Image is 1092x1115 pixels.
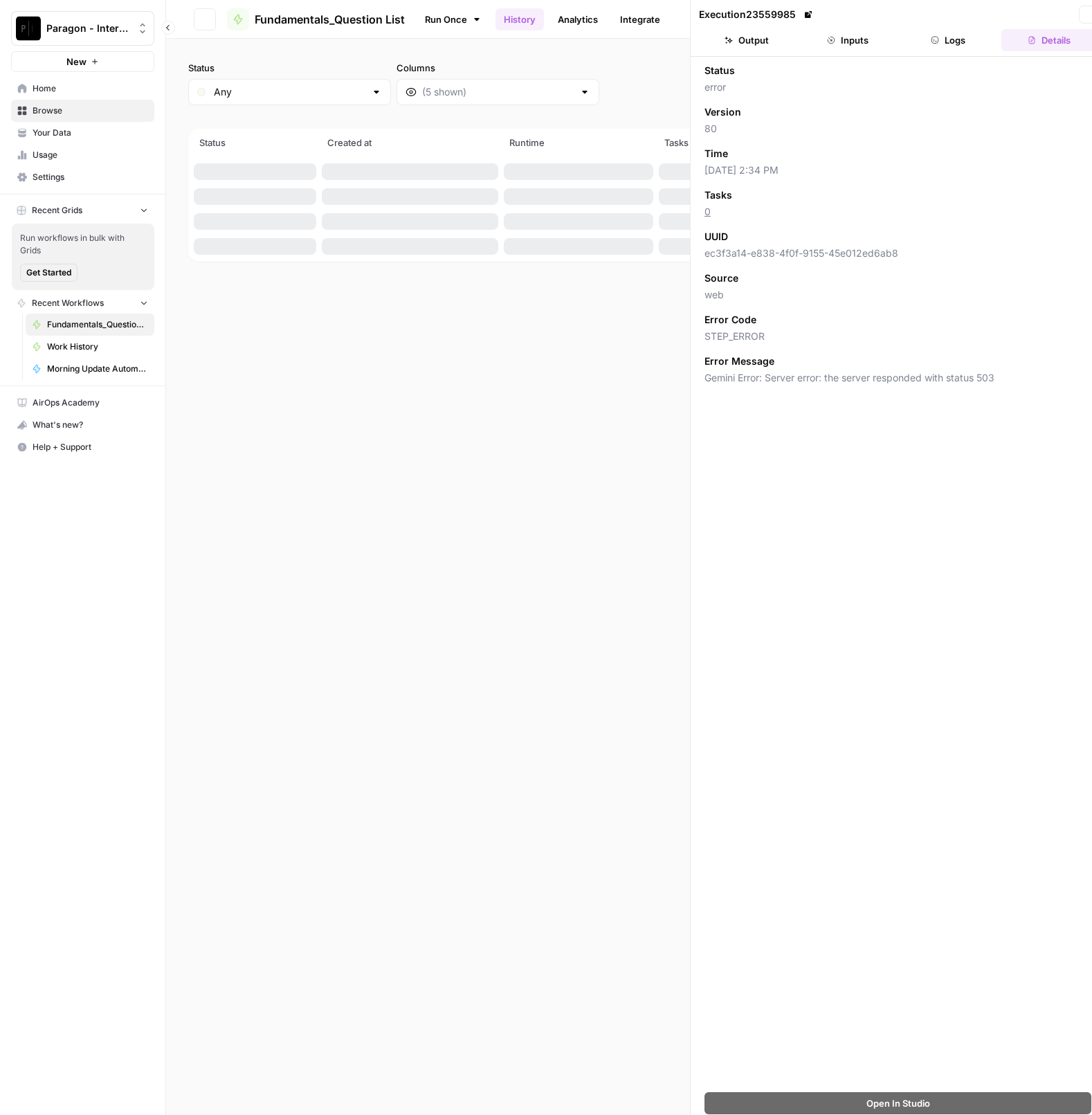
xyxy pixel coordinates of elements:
span: Status [704,64,735,78]
span: Work History [47,341,148,353]
a: History [495,8,544,30]
span: Source [704,271,738,285]
span: Gemini Error: Server error: the server responded with status 503 [704,371,1091,385]
input: (5 shown) [422,85,574,99]
button: What's new? [11,414,154,436]
button: Inputs [800,29,895,51]
span: Open In Studio [866,1096,930,1110]
span: Paragon - Internal Usage [46,21,130,35]
th: Status [191,129,319,159]
a: Analytics [549,8,606,30]
a: Fundamentals_Question List [26,314,154,336]
a: Work History [26,336,154,358]
span: ec3f3a14-e838-4f0f-9155-45e012ed6ab8 [704,246,1091,260]
span: Home [33,82,148,95]
a: Morning Update Automation [26,358,154,380]
span: Error Message [704,354,774,368]
button: Output [699,29,794,51]
button: Logs [901,29,997,51]
input: Any [214,85,365,99]
span: 80 [704,122,1091,136]
a: Your Data [11,122,154,144]
button: New [11,51,154,72]
a: Browse [11,100,154,122]
button: Open In Studio [704,1092,1091,1114]
div: What's new? [12,415,154,435]
span: Settings [33,171,148,183]
span: AirOps Academy [33,397,148,409]
a: Usage [11,144,154,166]
span: UUID [704,230,728,244]
span: web [704,288,1091,302]
div: Execution 23559985 [699,8,815,21]
span: Fundamentals_Question List [47,318,148,331]
span: Recent Workflows [32,297,104,309]
span: New [66,55,87,69]
th: Created at [319,129,501,159]
span: Run workflows in bulk with Grids [20,232,146,257]
span: Recent Grids [32,204,82,217]
span: Tasks [704,188,732,202]
span: Usage [33,149,148,161]
span: Time [704,147,728,161]
span: Help + Support [33,441,148,453]
span: error [704,80,1091,94]
a: Integrate [612,8,668,30]
th: Runtime [501,129,656,159]
a: 0 [704,206,711,217]
button: Recent Grids [11,200,154,221]
span: Fundamentals_Question List [255,11,405,28]
span: Morning Update Automation [47,363,148,375]
span: [DATE] 2:34 PM [704,163,1091,177]
label: Status [188,61,391,75]
span: STEP_ERROR [704,329,1091,343]
span: Error Code [704,313,756,327]
button: Recent Workflows [11,293,154,314]
span: Browse [33,105,148,117]
button: Workspace: Paragon - Internal Usage [11,11,154,46]
a: Home [11,78,154,100]
button: Help + Support [11,436,154,458]
a: Settings [11,166,154,188]
label: Columns [397,61,599,75]
th: Tasks [656,129,778,159]
span: Get Started [26,266,71,279]
span: Version [704,105,741,119]
img: Paragon - Internal Usage Logo [16,16,41,41]
a: Run Once [416,8,490,31]
button: Get Started [20,264,78,282]
span: Your Data [33,127,148,139]
a: Fundamentals_Question List [227,8,405,30]
a: AirOps Academy [11,392,154,414]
